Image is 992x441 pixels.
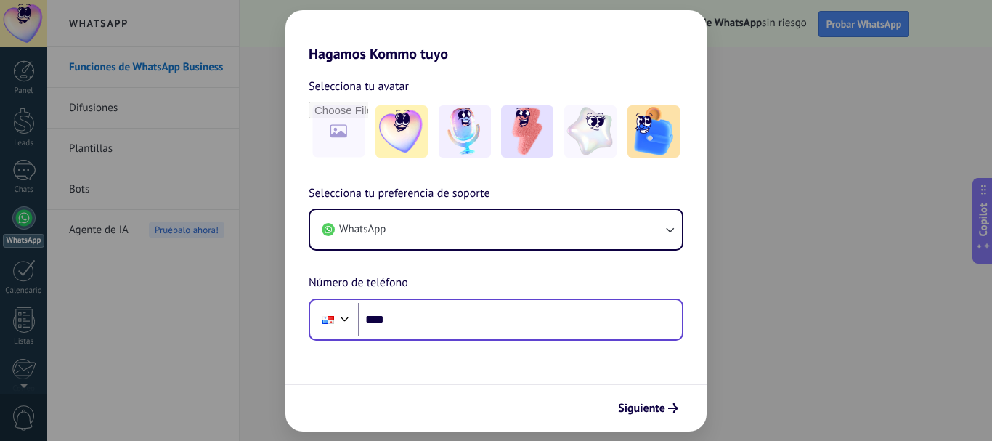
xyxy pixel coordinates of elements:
[501,105,553,158] img: -3.jpeg
[309,274,408,293] span: Número de teléfono
[618,403,665,413] span: Siguiente
[309,185,490,203] span: Selecciona tu preferencia de soporte
[309,77,409,96] span: Selecciona tu avatar
[314,304,342,335] div: Panama: + 507
[339,222,386,237] span: WhatsApp
[310,210,682,249] button: WhatsApp
[285,10,707,62] h2: Hagamos Kommo tuyo
[611,396,685,421] button: Siguiente
[627,105,680,158] img: -5.jpeg
[439,105,491,158] img: -2.jpeg
[564,105,617,158] img: -4.jpeg
[375,105,428,158] img: -1.jpeg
